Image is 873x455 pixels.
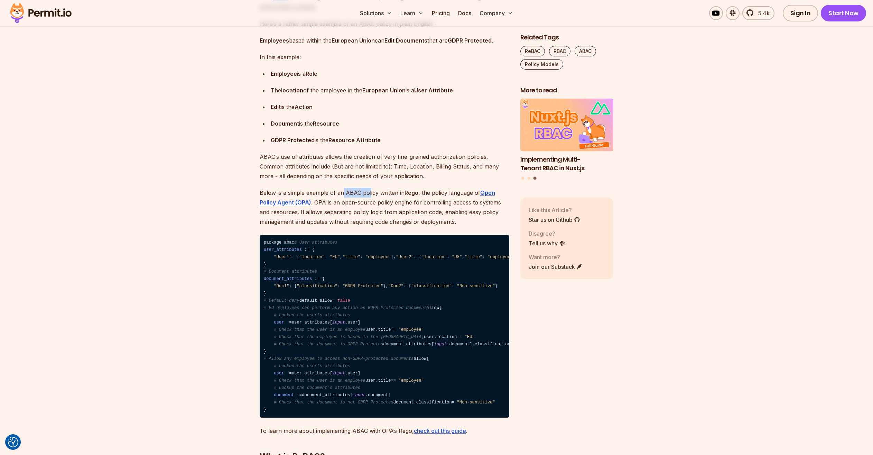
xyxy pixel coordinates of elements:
[260,189,495,206] a: Open Policy Agent (OPA)
[360,255,363,260] span: :
[260,37,289,44] strong: Employees
[477,6,516,20] button: Company
[457,284,495,289] span: "Non-sensitive"
[529,216,580,224] a: Star us on Github
[388,393,391,398] span: ]
[297,255,299,260] span: {
[312,247,314,252] span: {
[260,52,509,62] p: In this example:
[465,255,482,260] span: "title"
[274,400,393,405] span: # Check that the document is not GDPR Protected
[520,99,614,173] li: 3 of 3
[328,137,381,144] strong: Resource Attribute
[297,284,337,289] span: "classification"
[299,255,325,260] span: "location"
[783,5,818,21] a: Sign In
[396,255,414,260] span: "User2"
[357,6,395,20] button: Solutions
[533,177,537,180] button: Go to slide 3
[274,385,360,390] span: # Lookup the document's attributes
[754,9,770,17] span: 5.4k
[398,6,426,20] button: Learn
[271,137,315,144] strong: GDPR Protected
[529,206,580,214] p: Like this Article?
[287,371,289,376] span: :
[304,247,307,252] span: :
[292,255,294,260] span: :
[520,46,545,56] a: ReBAC
[520,59,563,70] a: Policy Models
[315,276,317,281] span: :
[332,298,335,303] span: =
[260,36,509,45] p: based within the can that are .
[383,284,386,289] span: }
[419,255,421,260] span: {
[289,284,291,289] span: :
[431,342,434,347] span: [
[529,253,583,261] p: Want more?
[317,276,319,281] span: =
[521,177,524,180] button: Go to slide 1
[421,255,447,260] span: "location"
[264,306,426,310] span: # EU employees can perform any action on GDPR Protected Document
[274,313,350,318] span: # Lookup the user's attributes
[414,87,453,94] strong: User Attribute
[271,135,509,145] p: is the
[411,284,452,289] span: "classification"
[337,298,350,303] span: false
[520,33,614,42] h2: Related Tags
[405,189,418,196] strong: Rego
[358,371,360,376] span: ]
[260,152,509,181] p: ABAC’s use of attributes allows the creation of very fine-grained authorization policies. Common ...
[264,276,312,281] span: document_attributes
[274,378,365,383] span: # Check that the user is an employee
[271,102,509,112] p: is the
[271,119,509,128] p: is the
[448,37,492,44] strong: GDPR Protected
[8,437,18,447] button: Consent Preferences
[7,1,75,25] img: Permit logo
[294,240,337,245] span: # User attributes
[520,99,614,152] img: Implementing Multi-Tenant RBAC in Nuxt.js
[426,356,429,361] span: {
[434,342,447,347] span: input
[388,284,403,289] span: "Doc2"
[264,269,317,274] span: # Document attributes
[271,103,281,110] strong: Edit
[274,371,284,376] span: user
[274,320,284,325] span: user
[520,99,614,181] div: Posts
[391,378,393,383] span: =
[452,255,462,260] span: "US"
[337,284,340,289] span: :
[271,85,509,95] p: The of the employee in the is a
[264,262,266,267] span: }
[393,378,396,383] span: =
[409,284,411,289] span: {
[8,437,18,447] img: Revisit consent button
[274,393,294,398] span: document
[264,349,266,354] span: }
[289,371,291,376] span: =
[384,37,427,44] strong: Edit Documents
[343,255,360,260] span: "title"
[393,327,396,332] span: =
[529,229,565,238] p: Disagree?
[274,342,383,347] span: # Check that the document is GDPR Protected
[264,247,302,252] span: user_attributes
[529,263,583,271] a: Join our Substack
[398,327,424,332] span: "employee"
[274,255,291,260] span: "User1"
[289,320,291,325] span: =
[821,5,866,21] a: Start Now
[487,255,513,260] span: "employee"
[403,284,406,289] span: :
[295,103,313,110] strong: Action
[330,255,340,260] span: "EU"
[470,342,472,347] span: ]
[429,6,453,20] a: Pricing
[322,276,325,281] span: {
[271,120,299,127] strong: Document
[313,120,339,127] strong: Resource
[264,356,414,361] span: # Allow any employee to access non-GDPR-protected documents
